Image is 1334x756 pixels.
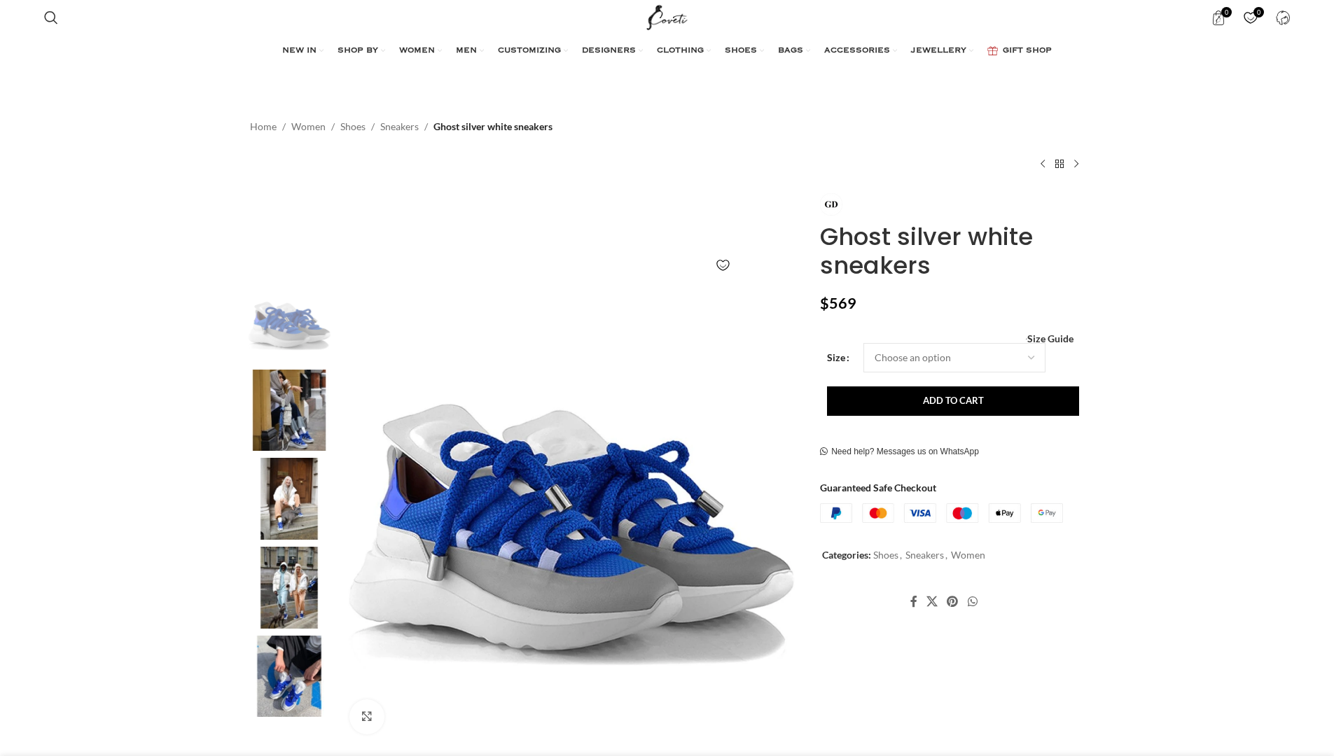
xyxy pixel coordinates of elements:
a: 0 [1204,3,1232,31]
a: 0 [1236,3,1265,31]
img: Ghost silver white sneakers – 36 Coveti [246,547,332,629]
span: WOMEN [399,45,435,57]
span: $ [820,294,829,312]
a: Shoes [340,119,366,134]
a: Women [291,119,326,134]
span: GIFT SHOP [1003,45,1052,57]
div: My Wishlist [1236,3,1265,31]
span: CLOTHING [657,45,704,57]
img: man wearing ganor dominic sneaker [246,636,332,717]
button: Add to cart [827,386,1079,416]
span: SHOP BY [338,45,378,57]
a: Previous product [1034,155,1051,172]
img: ganorrrrrrr (22) [339,281,803,745]
span: MEN [456,45,477,57]
bdi: 569 [820,294,856,312]
a: Next product [1068,155,1085,172]
span: 0 [1253,7,1264,17]
a: NEW IN [282,37,324,65]
a: CLOTHING [657,37,711,65]
img: Ghost silver white sneakers – 36 Coveti [246,281,332,363]
span: JEWELLERY [911,45,966,57]
img: Ganor Dominic [820,193,842,216]
a: MEN [456,37,484,65]
a: Sneakers [905,549,944,561]
a: Women [951,549,985,561]
span: BAGS [778,45,803,57]
label: Size [827,350,849,365]
a: Home [250,119,277,134]
a: Pinterest social link [943,591,963,612]
a: JEWELLERY [911,37,973,65]
span: , [945,547,947,563]
span: Ghost silver white sneakers [433,119,553,134]
a: Sneakers [380,119,419,134]
a: ACCESSORIES [824,37,897,65]
a: Facebook social link [905,591,922,612]
a: Need help? Messages us on WhatsApp [820,447,979,458]
span: Categories: [822,549,871,561]
span: SHOES [725,45,757,57]
img: Ghost silver white sneakers – 36 Coveti [246,458,332,540]
h1: Ghost silver white sneakers [820,223,1084,280]
a: CUSTOMIZING [498,37,568,65]
img: Ghost silver white sneakers – 36 Coveti [246,370,332,451]
span: 0 [1221,7,1232,17]
span: DESIGNERS [582,45,636,57]
span: , [900,547,902,563]
a: WOMEN [399,37,442,65]
a: DESIGNERS [582,37,643,65]
a: X social link [922,591,943,612]
img: GiftBag [987,46,998,55]
span: NEW IN [282,45,317,57]
a: SHOP BY [338,37,385,65]
a: GIFT SHOP [987,37,1052,65]
span: ACCESSORIES [824,45,890,57]
a: BAGS [778,37,810,65]
a: Shoes [873,549,898,561]
a: Search [37,3,65,31]
strong: Guaranteed Safe Checkout [820,482,936,493]
nav: Breadcrumb [250,119,553,134]
span: CUSTOMIZING [498,45,561,57]
a: SHOES [725,37,764,65]
a: Site logo [644,10,690,22]
div: Main navigation [37,37,1298,65]
img: guaranteed-safe-checkout-bordered.j [820,503,1063,523]
a: WhatsApp social link [963,591,982,612]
